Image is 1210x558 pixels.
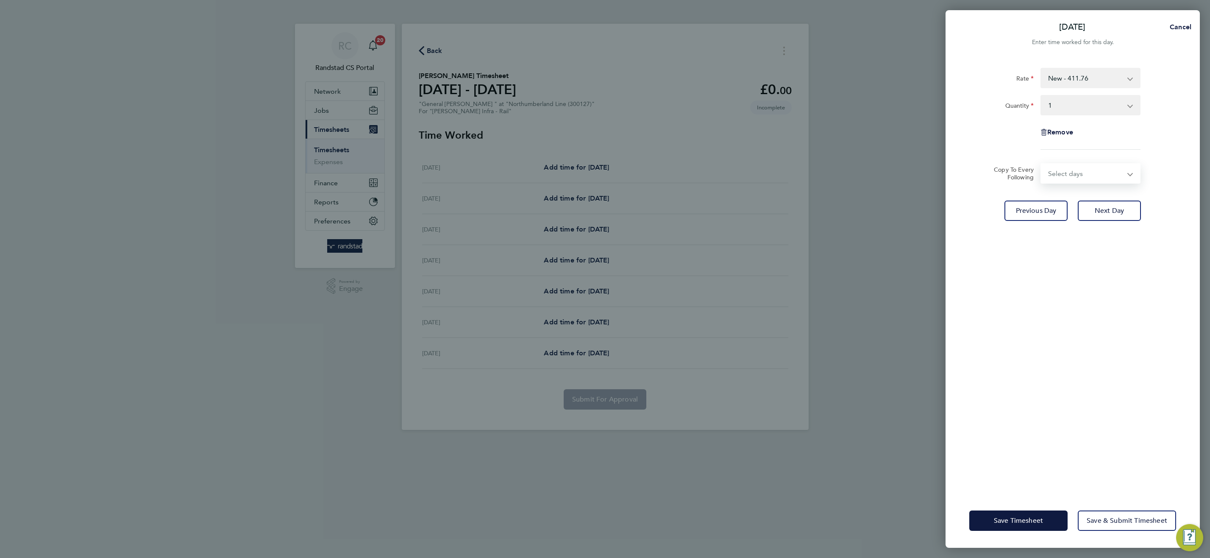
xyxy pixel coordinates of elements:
[1059,21,1085,33] p: [DATE]
[1004,201,1068,221] button: Previous Day
[1095,206,1124,215] span: Next Day
[1078,511,1176,531] button: Save & Submit Timesheet
[946,37,1200,47] div: Enter time worked for this day.
[1016,75,1034,85] label: Rate
[987,166,1034,181] label: Copy To Every Following
[1087,516,1167,525] span: Save & Submit Timesheet
[1016,206,1057,215] span: Previous Day
[1156,19,1200,36] button: Cancel
[1047,128,1073,136] span: Remove
[1176,524,1203,551] button: Engage Resource Center
[1040,129,1073,136] button: Remove
[994,516,1043,525] span: Save Timesheet
[1005,102,1034,112] label: Quantity
[969,511,1068,531] button: Save Timesheet
[1167,23,1191,31] span: Cancel
[1078,201,1141,221] button: Next Day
